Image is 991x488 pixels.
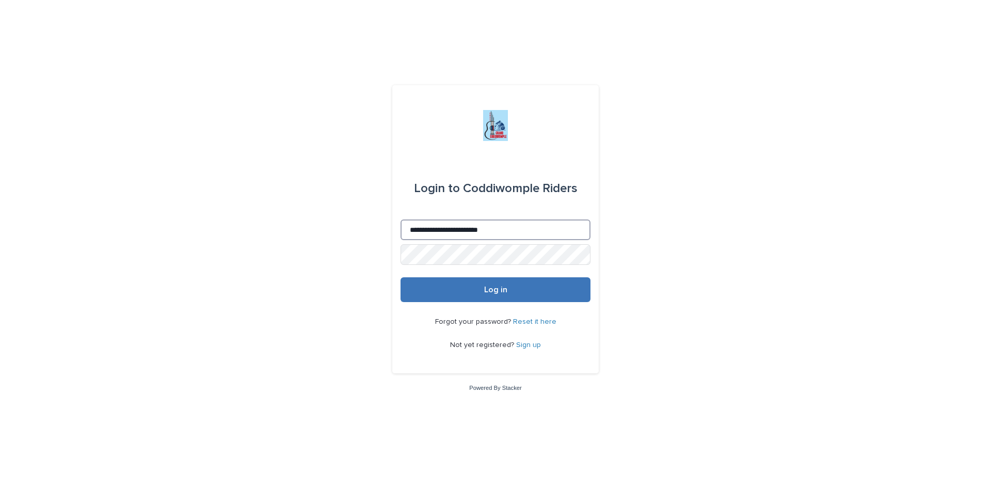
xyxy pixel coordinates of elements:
[484,286,507,294] span: Log in
[414,182,460,195] span: Login to
[401,277,590,302] button: Log in
[483,110,508,141] img: jxsLJbdS1eYBI7rVAS4p
[450,341,516,349] span: Not yet registered?
[516,341,541,349] a: Sign up
[435,318,513,325] span: Forgot your password?
[513,318,556,325] a: Reset it here
[414,174,578,203] div: Coddiwomple Riders
[469,385,521,391] a: Powered By Stacker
